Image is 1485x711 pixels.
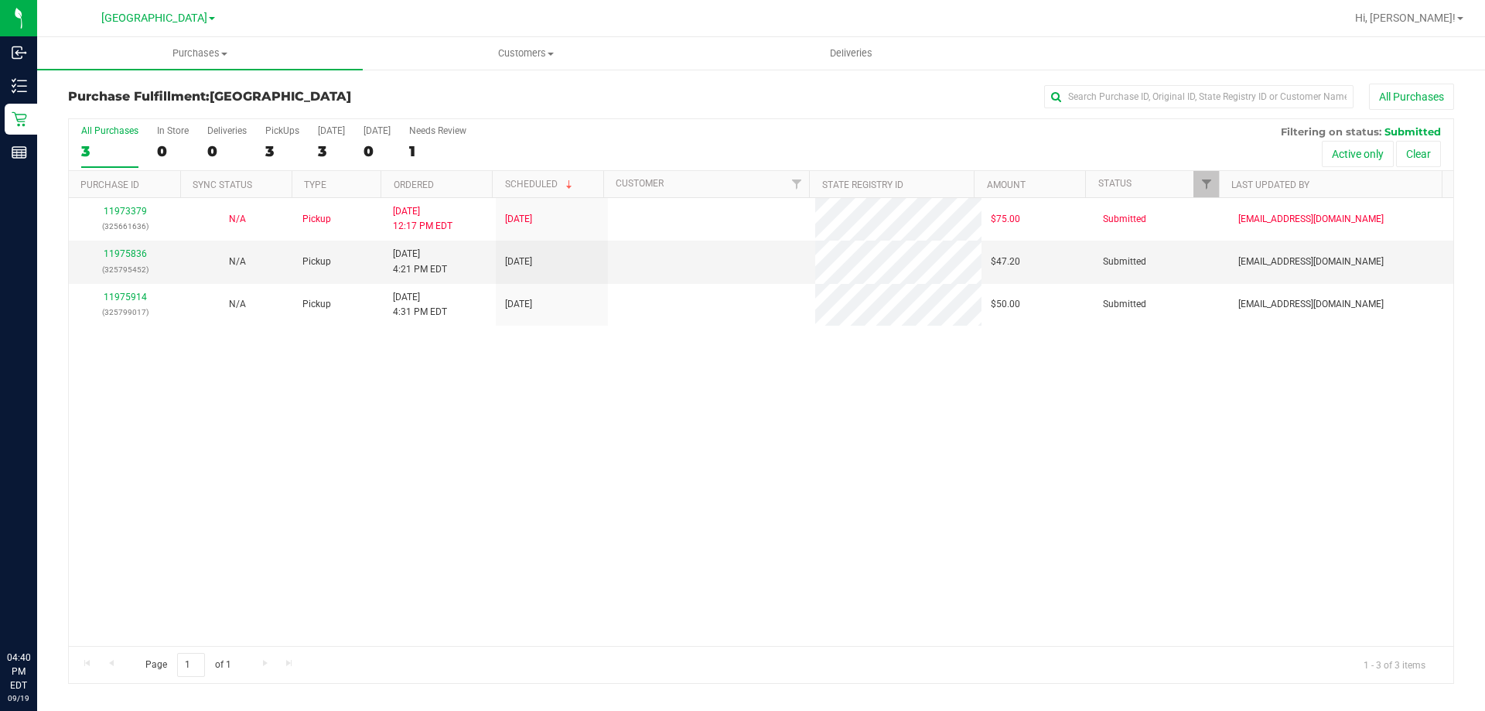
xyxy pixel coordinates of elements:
[265,125,299,136] div: PickUps
[46,585,64,603] iframe: Resource center unread badge
[364,125,391,136] div: [DATE]
[78,262,172,277] p: (325795452)
[265,142,299,160] div: 3
[991,297,1020,312] span: $50.00
[104,292,147,303] a: 11975914
[991,212,1020,227] span: $75.00
[1355,12,1456,24] span: Hi, [PERSON_NAME]!
[1098,178,1132,189] a: Status
[616,178,664,189] a: Customer
[505,297,532,312] span: [DATE]
[987,179,1026,190] a: Amount
[363,37,688,70] a: Customers
[7,692,30,704] p: 09/19
[783,171,809,197] a: Filter
[302,212,331,227] span: Pickup
[1193,171,1219,197] a: Filter
[229,212,246,227] button: N/A
[1281,125,1381,138] span: Filtering on status:
[229,255,246,269] button: N/A
[68,90,530,104] h3: Purchase Fulfillment:
[394,179,434,190] a: Ordered
[12,78,27,94] inline-svg: Inventory
[132,653,244,677] span: Page of 1
[364,142,391,160] div: 0
[393,204,452,234] span: [DATE] 12:17 PM EDT
[318,142,345,160] div: 3
[409,125,466,136] div: Needs Review
[78,305,172,320] p: (325799017)
[81,142,138,160] div: 3
[1103,297,1146,312] span: Submitted
[505,179,575,190] a: Scheduled
[37,46,363,60] span: Purchases
[1044,85,1354,108] input: Search Purchase ID, Original ID, State Registry ID or Customer Name...
[104,248,147,259] a: 11975836
[1103,212,1146,227] span: Submitted
[393,247,447,276] span: [DATE] 4:21 PM EDT
[318,125,345,136] div: [DATE]
[822,179,903,190] a: State Registry ID
[229,299,246,309] span: Not Applicable
[78,219,172,234] p: (325661636)
[157,142,189,160] div: 0
[12,145,27,160] inline-svg: Reports
[1238,212,1384,227] span: [EMAIL_ADDRESS][DOMAIN_NAME]
[1396,141,1441,167] button: Clear
[207,142,247,160] div: 0
[1322,141,1394,167] button: Active only
[688,37,1014,70] a: Deliveries
[1103,255,1146,269] span: Submitted
[7,651,30,692] p: 04:40 PM EDT
[302,297,331,312] span: Pickup
[207,125,247,136] div: Deliveries
[15,587,62,634] iframe: Resource center
[157,125,189,136] div: In Store
[229,297,246,312] button: N/A
[1384,125,1441,138] span: Submitted
[1238,255,1384,269] span: [EMAIL_ADDRESS][DOMAIN_NAME]
[1231,179,1309,190] a: Last Updated By
[409,142,466,160] div: 1
[505,255,532,269] span: [DATE]
[37,37,363,70] a: Purchases
[304,179,326,190] a: Type
[229,256,246,267] span: Not Applicable
[393,290,447,320] span: [DATE] 4:31 PM EDT
[364,46,688,60] span: Customers
[1351,653,1438,676] span: 1 - 3 of 3 items
[101,12,207,25] span: [GEOGRAPHIC_DATA]
[193,179,252,190] a: Sync Status
[12,45,27,60] inline-svg: Inbound
[81,125,138,136] div: All Purchases
[1369,84,1454,110] button: All Purchases
[302,255,331,269] span: Pickup
[505,212,532,227] span: [DATE]
[12,111,27,127] inline-svg: Retail
[210,89,351,104] span: [GEOGRAPHIC_DATA]
[104,206,147,217] a: 11973379
[809,46,893,60] span: Deliveries
[991,255,1020,269] span: $47.20
[1238,297,1384,312] span: [EMAIL_ADDRESS][DOMAIN_NAME]
[177,653,205,677] input: 1
[80,179,139,190] a: Purchase ID
[229,214,246,224] span: Not Applicable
